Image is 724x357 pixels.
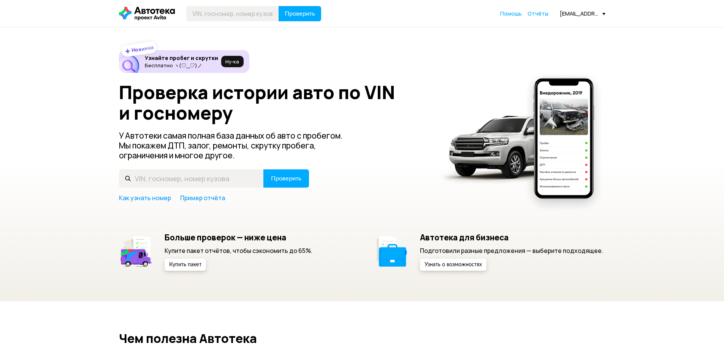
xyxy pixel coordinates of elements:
input: VIN, госномер, номер кузова [119,169,264,188]
span: Проверить [285,11,315,17]
a: Отчёты [528,10,548,17]
span: Ну‑ка [225,58,239,65]
input: VIN, госномер, номер кузова [186,6,279,21]
button: Проверить [263,169,309,188]
div: [EMAIL_ADDRESS][DOMAIN_NAME] [560,10,605,17]
h2: Чем полезна Автотека [119,332,605,345]
a: Помощь [500,10,522,17]
p: Купите пакет отчётов, чтобы сэкономить до 65%. [165,246,312,255]
button: Купить пакет [165,259,206,271]
span: Купить пакет [169,262,201,267]
button: Узнать о возможностях [420,259,486,271]
strong: Новинка [131,44,154,54]
p: У Автотеки самая полная база данных об авто с пробегом. Мы покажем ДТП, залог, ремонты, скрутку п... [119,131,355,160]
span: Проверить [271,175,301,182]
p: Подготовили разные предложения — выберите подходящее. [420,246,603,255]
h1: Проверка истории авто по VIN и госномеру [119,82,428,123]
h5: Автотека для бизнеса [420,232,603,242]
span: Узнать о возможностях [425,262,482,267]
a: Пример отчёта [180,194,225,202]
button: Проверить [279,6,321,21]
p: Бесплатно ヽ(♡‿♡)ノ [145,62,218,68]
a: Как узнать номер [119,194,171,202]
h5: Больше проверок — ниже цена [165,232,312,242]
h6: Узнайте пробег и скрутки [145,55,218,62]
